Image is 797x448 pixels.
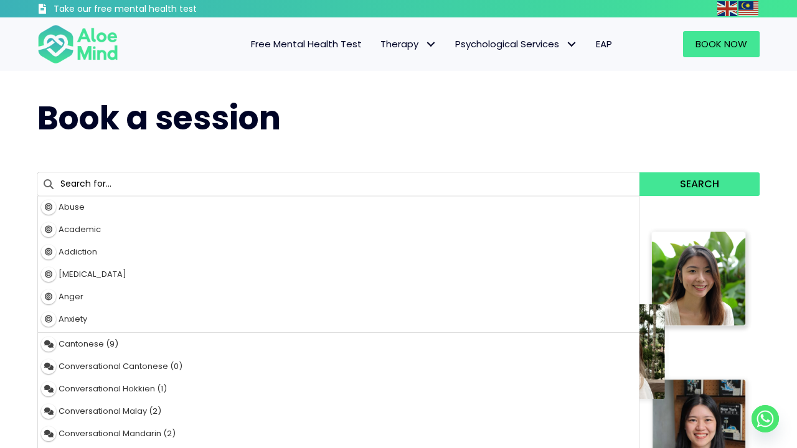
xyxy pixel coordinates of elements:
span: Conversational Malay (2) [59,405,161,417]
img: ms [738,1,758,16]
span: Psychological Services [455,37,577,50]
span: Conversational Cantonese (0) [59,360,182,372]
span: Therapy: submenu [422,35,440,54]
button: Search [639,172,760,196]
a: Free Mental Health Test [242,31,371,57]
span: Academic [59,223,101,235]
a: TherapyTherapy: submenu [371,31,446,57]
span: Conversational Mandarin (2) [59,427,176,439]
span: EAP [596,37,612,50]
span: Free Mental Health Test [251,37,362,50]
img: en [717,1,737,16]
span: Abuse [59,201,85,213]
h3: Take our free mental health test [54,3,263,16]
span: Anxiety [59,313,87,325]
a: Whatsapp [752,405,779,432]
span: Cantonese (9) [59,338,118,350]
a: Book Now [683,31,760,57]
span: Book Now [696,37,747,50]
nav: Menu [134,31,621,57]
img: Aloe mind Logo [37,24,118,65]
a: EAP [587,31,621,57]
span: Psychological Services: submenu [562,35,580,54]
span: Addiction [59,246,97,258]
input: Search for... [37,172,639,196]
a: English [717,1,738,16]
span: Book a session [37,95,281,141]
a: Psychological ServicesPsychological Services: submenu [446,31,587,57]
span: Anger [59,291,83,302]
span: Therapy [380,37,436,50]
a: Take our free mental health test [37,3,263,17]
span: Conversational Hokkien (1) [59,383,167,394]
a: Malay [738,1,760,16]
span: [MEDICAL_DATA] [59,268,126,280]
